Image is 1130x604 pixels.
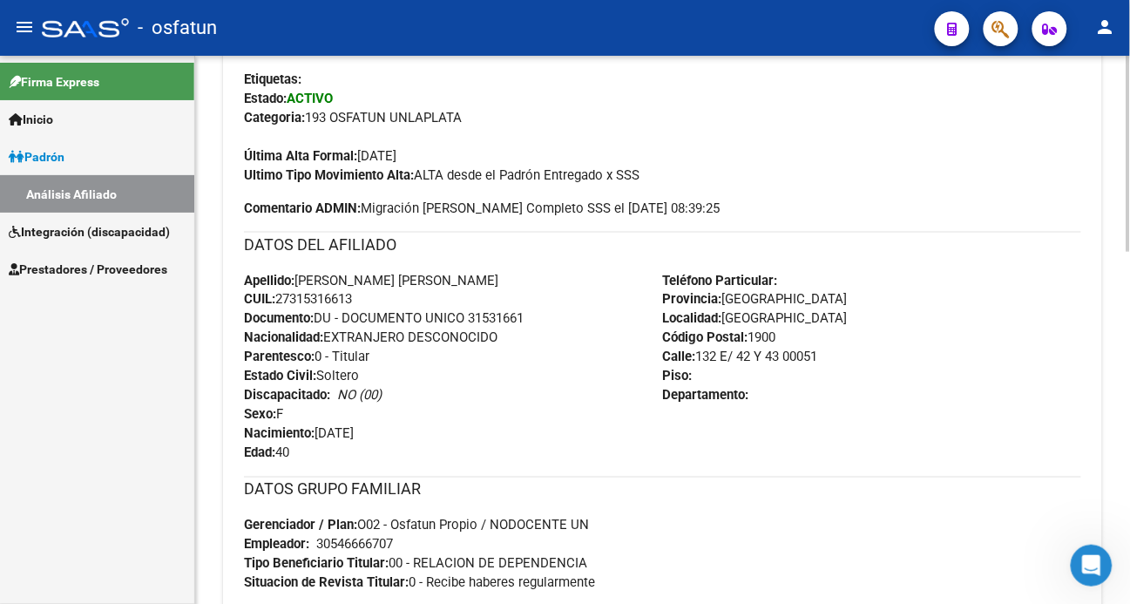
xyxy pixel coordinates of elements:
span: Firma Express [9,72,99,92]
strong: Teléfono Particular: [663,273,778,288]
span: [DATE] [244,426,354,442]
strong: Apellido: [244,273,294,288]
span: [DATE] [244,148,396,164]
strong: Piso: [663,369,693,384]
span: - osfatun [138,9,217,47]
strong: Estado: [244,91,287,106]
span: 40 [244,445,289,461]
i: NO (00) [337,388,382,404]
span: Padrón [9,147,64,166]
span: 0 - Recibe haberes regularmente [244,575,595,591]
span: Migración [PERSON_NAME] Completo SSS el [DATE] 08:39:25 [244,199,720,218]
h3: DATOS DEL AFILIADO [244,233,1081,257]
mat-icon: menu [14,17,35,37]
mat-icon: person [1095,17,1116,37]
strong: Calle: [663,350,696,365]
span: [GEOGRAPHIC_DATA] [663,292,848,308]
strong: Parentesco: [244,350,315,365]
strong: Documento: [244,311,314,327]
span: 0 - Titular [244,350,369,365]
span: Integración (discapacidad) [9,222,170,241]
span: [GEOGRAPHIC_DATA] [663,311,848,327]
strong: Discapacitado: [244,388,330,404]
iframe: Intercom live chat [1071,545,1113,587]
strong: ACTIVO [287,91,333,106]
strong: Departamento: [663,388,749,404]
strong: Etiquetas: [244,71,301,87]
h3: DATOS GRUPO FAMILIAR [244,478,1081,502]
span: 132 E/ 42 Y 43 00051 [663,350,818,365]
strong: CUIL: [244,292,275,308]
div: 30546666707 [316,535,393,554]
span: 27315316613 [244,292,352,308]
span: EXTRANJERO DESCONOCIDO [244,330,497,346]
strong: Sexo: [244,407,276,423]
strong: Nacionalidad: [244,330,323,346]
strong: Ultimo Tipo Movimiento Alta: [244,167,414,183]
span: Soltero [244,369,359,384]
strong: Edad: [244,445,275,461]
span: O02 - Osfatun Propio / NODOCENTE UN [244,518,589,533]
strong: Empleador: [244,537,309,553]
span: ALTA desde el Padrón Entregado x SSS [244,167,639,183]
span: F [244,407,283,423]
div: 193 OSFATUN UNLAPLATA [244,108,1081,127]
strong: Comentario ADMIN: [244,200,361,216]
strong: Categoria: [244,110,305,126]
span: Inicio [9,110,53,129]
strong: Gerenciador / Plan: [244,518,357,533]
strong: Tipo Beneficiario Titular: [244,556,389,572]
span: Prestadores / Proveedores [9,260,167,279]
strong: Código Postal: [663,330,748,346]
strong: Localidad: [663,311,722,327]
span: [PERSON_NAME] [PERSON_NAME] [244,273,498,288]
strong: Provincia: [663,292,722,308]
span: 1900 [663,330,776,346]
span: 00 - RELACION DE DEPENDENCIA [244,556,587,572]
strong: Estado Civil: [244,369,316,384]
strong: Situacion de Revista Titular: [244,575,409,591]
strong: Última Alta Formal: [244,148,357,164]
strong: Nacimiento: [244,426,315,442]
span: DU - DOCUMENTO UNICO 31531661 [244,311,524,327]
